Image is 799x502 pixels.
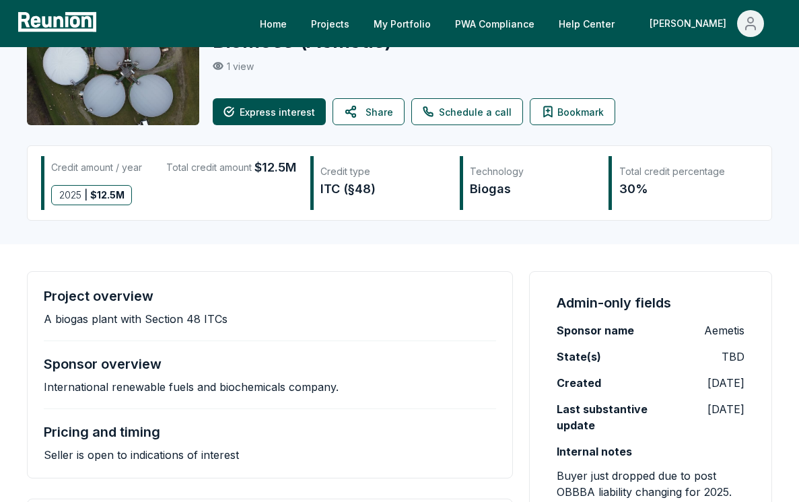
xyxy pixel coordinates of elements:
span: 2025 [59,186,81,205]
label: Created [557,375,601,391]
h4: Admin-only fields [557,293,671,312]
button: [PERSON_NAME] [639,10,775,37]
label: Last substantive update [557,401,651,433]
a: Schedule a call [411,98,523,125]
div: 30% [619,180,744,199]
h4: Project overview [44,288,153,304]
button: Express interest [213,98,326,125]
div: Biogas [470,180,594,199]
p: Seller is open to indications of interest [44,448,239,462]
p: A biogas plant with Section 48 ITCs [44,312,228,326]
div: Total credit percentage [619,165,744,178]
div: Total credit amount [166,158,296,177]
a: My Portfolio [363,10,442,37]
span: $12.5M [254,158,296,177]
label: Sponsor name [557,322,634,338]
a: Help Center [548,10,625,37]
div: Credit type [320,165,445,178]
a: PWA Compliance [444,10,545,37]
button: Share [333,98,405,125]
h4: Sponsor overview [44,356,162,372]
nav: Main [249,10,786,37]
p: International renewable fuels and biochemicals company. [44,380,339,394]
label: Internal notes [557,443,632,460]
span: | [84,186,88,205]
div: [PERSON_NAME] [650,10,732,37]
div: Technology [470,165,594,178]
p: TBD [722,349,744,365]
div: ITC (§48) [320,180,445,199]
a: Home [249,10,298,37]
img: Biomoss [27,28,199,125]
label: State(s) [557,349,601,365]
p: 1 view [227,61,254,72]
p: [DATE] [707,401,744,417]
span: $ 12.5M [90,186,125,205]
a: Projects [300,10,360,37]
h4: Pricing and timing [44,424,160,440]
p: [DATE] [707,375,744,391]
button: Bookmark [530,98,615,125]
p: Aemetis [704,322,744,338]
div: Credit amount / year [51,158,142,177]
